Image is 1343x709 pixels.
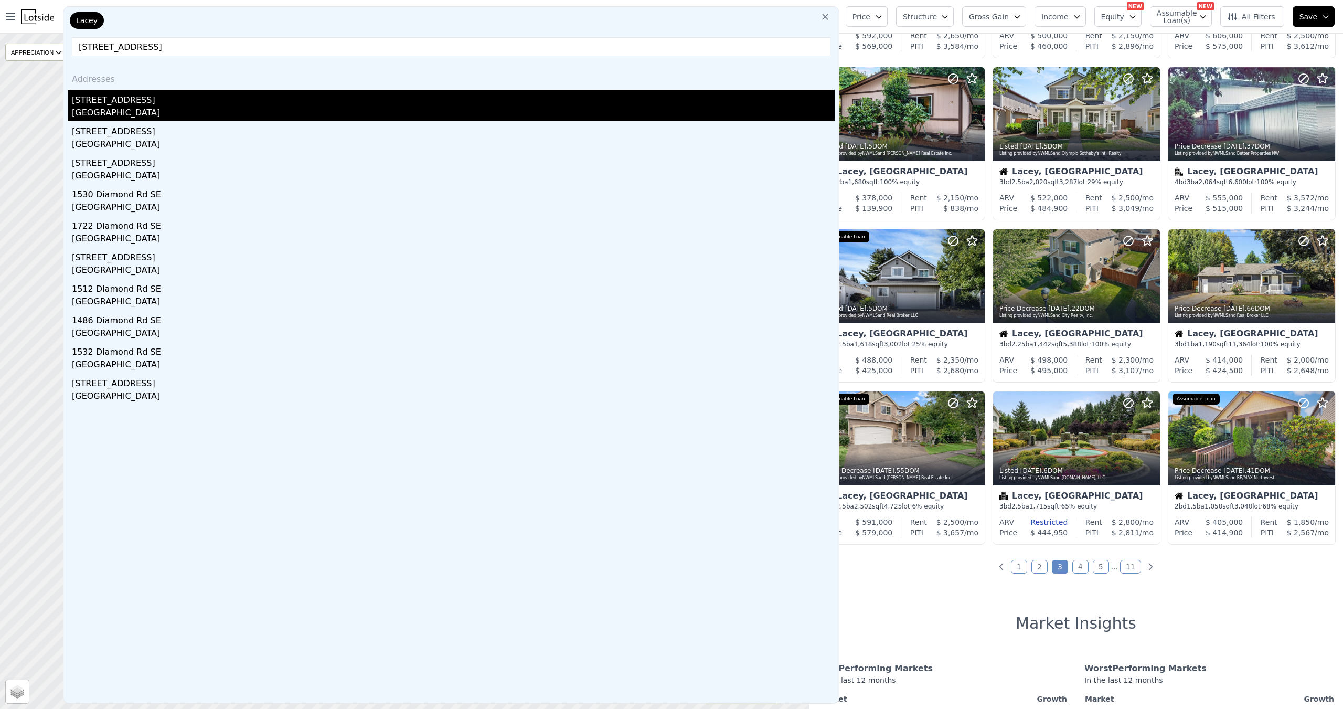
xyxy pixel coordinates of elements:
[855,194,892,202] span: $ 378,000
[1175,330,1183,338] img: House
[1085,41,1099,51] div: PITI
[999,502,1154,511] div: 3 bd 2.5 ba sqft · 65% equity
[1101,12,1124,22] span: Equity
[72,37,830,56] input: Enter another location
[72,138,835,153] div: [GEOGRAPHIC_DATA]
[1223,467,1245,474] time: 2025-09-15 02:08
[1029,178,1047,186] span: 2,020
[1206,42,1243,50] span: $ 575,000
[910,41,923,51] div: PITI
[1030,528,1068,537] span: $ 444,950
[817,692,973,706] th: Market
[1277,193,1329,203] div: /mo
[1084,675,1335,692] div: In the last 12 months
[1120,560,1141,574] a: Page 11
[72,170,835,184] div: [GEOGRAPHIC_DATA]
[846,6,888,27] button: Price
[72,247,835,264] div: [STREET_ADDRESS]
[1223,305,1245,312] time: 2025-09-15 18:16
[936,42,964,50] span: $ 3,584
[1031,560,1048,574] a: Page 2
[72,121,835,138] div: [STREET_ADDRESS]
[927,193,978,203] div: /mo
[1261,41,1274,51] div: PITI
[72,279,835,295] div: 1512 Diamond Rd SE
[1175,178,1329,186] div: 4 bd 3 ba sqft lot · 100% equity
[854,341,872,348] span: 1,618
[1084,692,1207,706] th: Market
[1085,203,1099,214] div: PITI
[884,503,902,510] span: 4,725
[910,365,923,376] div: PITI
[1175,313,1330,319] div: Listing provided by NWMLS and Real Broker LLC
[1287,42,1315,50] span: $ 3,612
[809,562,1343,572] ul: Pagination
[962,6,1026,27] button: Gross Gain
[1228,341,1250,348] span: 11,364
[1199,341,1217,348] span: 1,190
[999,330,1008,338] img: House
[1287,194,1315,202] span: $ 3,572
[845,143,867,150] time: 2025-09-16 19:59
[824,492,978,502] div: Lacey, [GEOGRAPHIC_DATA]
[855,356,892,364] span: $ 488,000
[999,467,1155,475] div: Listed , 6 DOM
[1206,518,1243,526] span: $ 405,000
[72,373,835,390] div: [STREET_ADDRESS]
[824,167,978,178] div: Lacey, [GEOGRAPHIC_DATA]
[1175,492,1329,502] div: Lacey, [GEOGRAPHIC_DATA]
[824,142,979,151] div: Listed , 5 DOM
[817,662,1068,675] div: Best Performing Markets
[884,341,902,348] span: 3,002
[936,31,964,40] span: $ 2,650
[6,680,29,703] a: Layers
[999,193,1014,203] div: ARV
[1063,341,1081,348] span: 5,388
[1033,341,1051,348] span: 1,442
[855,528,892,537] span: $ 579,000
[824,330,978,340] div: Lacey, [GEOGRAPHIC_DATA]
[72,184,835,201] div: 1530 Diamond Rd SE
[936,194,964,202] span: $ 2,150
[1206,366,1243,375] span: $ 424,500
[1085,355,1102,365] div: Rent
[999,151,1155,157] div: Listing provided by NWMLS and Olympic Sotheby's Int'l Realty
[76,15,98,26] span: Lacey
[973,692,1068,706] th: Growth
[848,178,866,186] span: 1,680
[1220,6,1284,27] button: All Filters
[999,167,1154,178] div: Lacey, [GEOGRAPHIC_DATA]
[1274,527,1329,538] div: /mo
[999,492,1008,500] img: Condominium
[72,232,835,247] div: [GEOGRAPHIC_DATA]
[936,528,964,537] span: $ 3,657
[903,12,936,22] span: Structure
[999,527,1017,538] div: Price
[999,365,1017,376] div: Price
[1205,503,1222,510] span: 1,050
[1099,203,1154,214] div: /mo
[824,313,979,319] div: Listing provided by NWMLS and Real Broker LLC
[999,167,1008,176] img: House
[845,305,867,312] time: 2025-09-16 17:30
[1030,356,1068,364] span: $ 498,000
[927,30,978,41] div: /mo
[1030,31,1068,40] span: $ 500,000
[1293,6,1335,27] button: Save
[1102,355,1154,365] div: /mo
[1112,356,1139,364] span: $ 2,300
[1277,517,1329,527] div: /mo
[1173,394,1220,405] div: Assumable Loan
[824,304,979,313] div: Listed , 5 DOM
[1175,193,1189,203] div: ARV
[824,467,979,475] div: Price Decrease , 55 DOM
[72,295,835,310] div: [GEOGRAPHIC_DATA]
[936,518,964,526] span: $ 2,500
[910,203,923,214] div: PITI
[855,204,892,213] span: $ 139,900
[923,203,978,214] div: /mo
[993,391,1159,545] a: Listed [DATE],6DOMListing provided byNWMLSand [DOMAIN_NAME], LLCCondominiumLacey, [GEOGRAPHIC_DAT...
[1127,2,1144,10] div: NEW
[996,562,1007,572] a: Previous page
[817,67,984,220] a: Listed [DATE],5DOMListing provided byNWMLSand [PERSON_NAME] Real Estate Inc.MobileLacey, [GEOGRAP...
